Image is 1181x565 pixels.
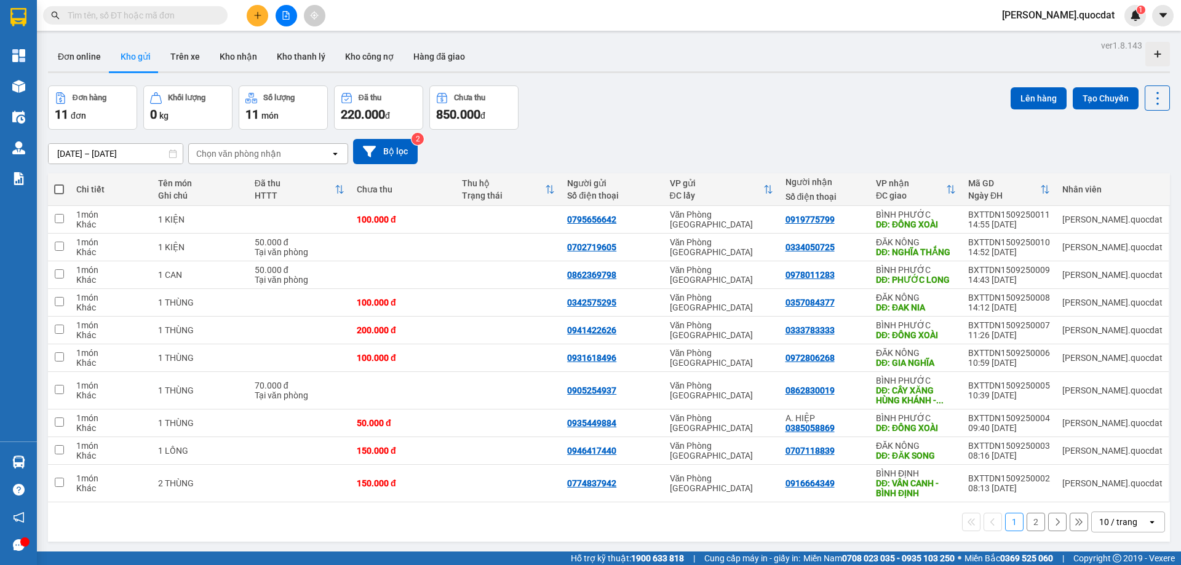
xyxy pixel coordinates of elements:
[571,551,684,565] span: Hỗ trợ kỹ thuật:
[1005,513,1024,531] button: 1
[1062,215,1163,224] div: simon.quocdat
[412,133,424,145] sup: 2
[1152,5,1174,26] button: caret-down
[267,42,335,71] button: Kho thanh lý
[76,451,146,460] div: Khác
[12,111,25,124] img: warehouse-icon
[958,556,961,561] span: ⚪️
[357,298,450,307] div: 100.000 đ
[962,173,1056,206] th: Toggle SortBy
[12,141,25,154] img: warehouse-icon
[158,270,242,280] div: 1 CAN
[76,381,146,390] div: 1 món
[76,473,146,483] div: 1 món
[693,551,695,565] span: |
[76,293,146,302] div: 1 món
[968,451,1050,460] div: 08:16 [DATE]
[335,42,404,71] button: Kho công nợ
[76,423,146,433] div: Khác
[876,210,956,219] div: BÌNH PHƯỚC
[76,320,146,330] div: 1 món
[12,456,25,468] img: warehouse-icon
[876,441,956,451] div: ĐĂK NÔNG
[670,441,773,460] div: Văn Phòng [GEOGRAPHIC_DATA]
[76,358,146,368] div: Khác
[249,173,351,206] th: Toggle SortBy
[49,144,183,164] input: Select a date range.
[13,512,25,523] span: notification
[76,210,146,219] div: 1 món
[876,330,956,340] div: DĐ: ĐỒNG XOÀI
[150,107,157,122] span: 0
[111,42,161,71] button: Kho gửi
[51,11,60,20] span: search
[276,5,297,26] button: file-add
[255,390,344,400] div: Tại văn phòng
[436,107,480,122] span: 850.000
[670,320,773,340] div: Văn Phòng [GEOGRAPHIC_DATA]
[158,325,242,335] div: 1 THÙNG
[631,553,684,563] strong: 1900 633 818
[357,418,450,428] div: 50.000 đ
[429,85,519,130] button: Chưa thu850.000đ
[1062,325,1163,335] div: simon.quocdat
[785,215,835,224] div: 0919775799
[785,325,835,335] div: 0333783333
[357,446,450,456] div: 150.000 đ
[670,348,773,368] div: Văn Phòng [GEOGRAPHIC_DATA]
[1027,513,1045,531] button: 2
[567,446,616,456] div: 0946417440
[1062,446,1163,456] div: simon.quocdat
[567,353,616,363] div: 0931618496
[876,348,956,358] div: ĐĂK NÔNG
[255,381,344,390] div: 70.000 đ
[1062,184,1163,194] div: Nhân viên
[1130,10,1141,21] img: icon-new-feature
[245,107,259,122] span: 11
[12,80,25,93] img: warehouse-icon
[158,298,242,307] div: 1 THÙNG
[462,191,545,200] div: Trạng thái
[76,275,146,285] div: Khác
[876,468,956,478] div: BÌNH ĐỊNH
[1062,418,1163,428] div: simon.quocdat
[253,11,262,20] span: plus
[48,85,137,130] button: Đơn hàng11đơn
[462,178,545,188] div: Thu hộ
[76,390,146,400] div: Khác
[76,483,146,493] div: Khác
[876,237,956,247] div: ĐĂK NÔNG
[357,478,450,488] div: 150.000 đ
[158,178,242,188] div: Tên món
[785,270,835,280] div: 0978011283
[454,93,485,102] div: Chưa thu
[76,247,146,257] div: Khác
[357,353,450,363] div: 100.000 đ
[567,325,616,335] div: 0941422626
[876,358,956,368] div: DĐ: GIA NGHĨA
[1062,385,1163,395] div: simon.quocdat
[968,381,1050,390] div: BXTTDN1509250005
[159,111,169,121] span: kg
[255,178,335,188] div: Đã thu
[785,413,864,423] div: A. HIỆP
[12,172,25,185] img: solution-icon
[1062,551,1064,565] span: |
[480,111,485,121] span: đ
[876,293,956,302] div: ĐĂK NÔNG
[255,275,344,285] div: Tại văn phòng
[1158,10,1169,21] span: caret-down
[73,93,106,102] div: Đơn hàng
[357,325,450,335] div: 200.000 đ
[76,330,146,340] div: Khác
[330,149,340,159] svg: open
[785,423,835,433] div: 0385058869
[876,265,956,275] div: BÌNH PHƯỚC
[210,42,267,71] button: Kho nhận
[48,42,111,71] button: Đơn online
[310,11,319,20] span: aim
[567,385,616,395] div: 0905254937
[158,242,242,252] div: 1 KIỆN
[76,441,146,451] div: 1 món
[357,184,450,194] div: Chưa thu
